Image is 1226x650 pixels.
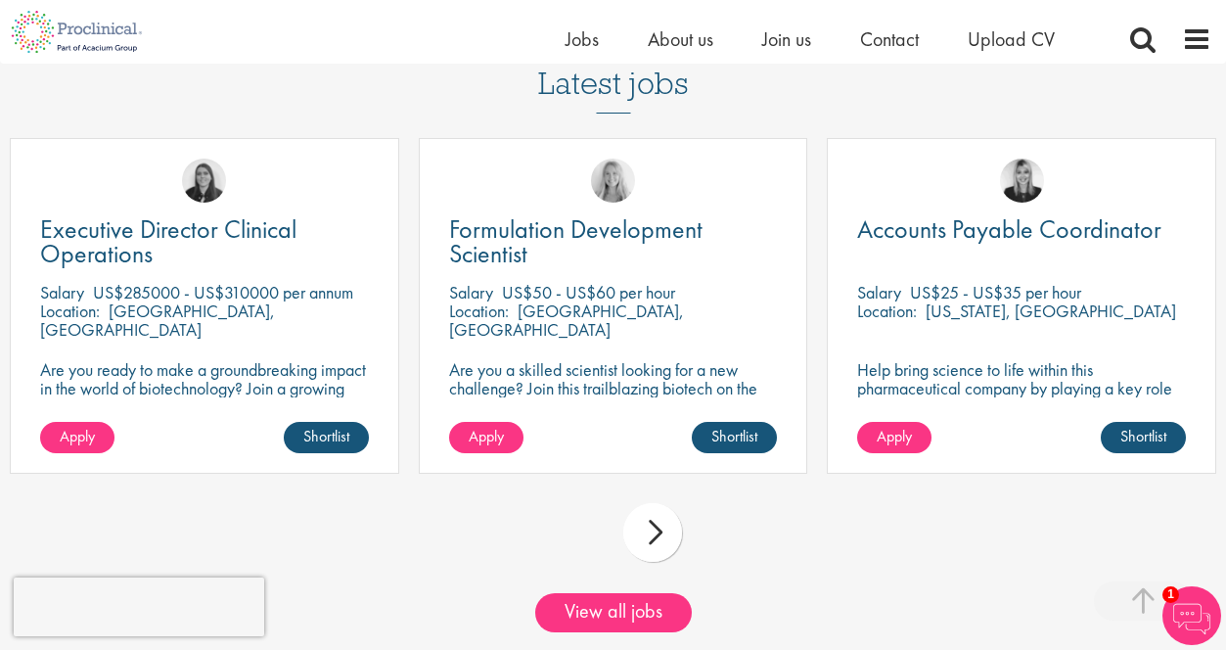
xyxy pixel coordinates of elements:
span: Salary [40,281,84,303]
h3: Latest jobs [538,18,689,114]
a: Apply [40,422,114,453]
iframe: reCAPTCHA [14,578,264,636]
p: Are you ready to make a groundbreaking impact in the world of biotechnology? Join a growing compa... [40,360,369,435]
p: [GEOGRAPHIC_DATA], [GEOGRAPHIC_DATA] [40,300,275,341]
a: Accounts Payable Coordinator [857,217,1186,242]
a: View all jobs [535,593,692,632]
a: About us [648,26,713,52]
p: US$25 - US$35 per hour [910,281,1081,303]
span: Apply [469,426,504,446]
a: Apply [857,422,931,453]
span: Formulation Development Scientist [449,212,703,270]
img: Ciara Noble [182,159,226,203]
p: US$285000 - US$310000 per annum [93,281,353,303]
p: [GEOGRAPHIC_DATA], [GEOGRAPHIC_DATA] [449,300,684,341]
span: Executive Director Clinical Operations [40,212,296,270]
a: Executive Director Clinical Operations [40,217,369,266]
span: Apply [877,426,912,446]
span: Salary [857,281,901,303]
span: Location: [449,300,509,322]
a: Shortlist [1101,422,1186,453]
img: Chatbot [1162,586,1221,645]
img: Shannon Briggs [591,159,635,203]
a: Shortlist [284,422,369,453]
span: Location: [40,300,100,322]
span: Apply [60,426,95,446]
a: Formulation Development Scientist [449,217,778,266]
img: Janelle Jones [1000,159,1044,203]
div: next [623,503,682,562]
a: Upload CV [968,26,1055,52]
span: Location: [857,300,917,322]
p: Are you a skilled scientist looking for a new challenge? Join this trailblazing biotech on the cu... [449,360,778,435]
span: Salary [449,281,493,303]
span: 1 [1162,586,1179,603]
a: Jobs [566,26,599,52]
span: Accounts Payable Coordinator [857,212,1161,246]
p: US$50 - US$60 per hour [502,281,675,303]
p: [US_STATE], [GEOGRAPHIC_DATA] [926,300,1176,322]
a: Contact [860,26,919,52]
a: Join us [762,26,811,52]
a: Apply [449,422,523,453]
p: Help bring science to life within this pharmaceutical company by playing a key role in their fina... [857,360,1186,416]
a: Shortlist [692,422,777,453]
